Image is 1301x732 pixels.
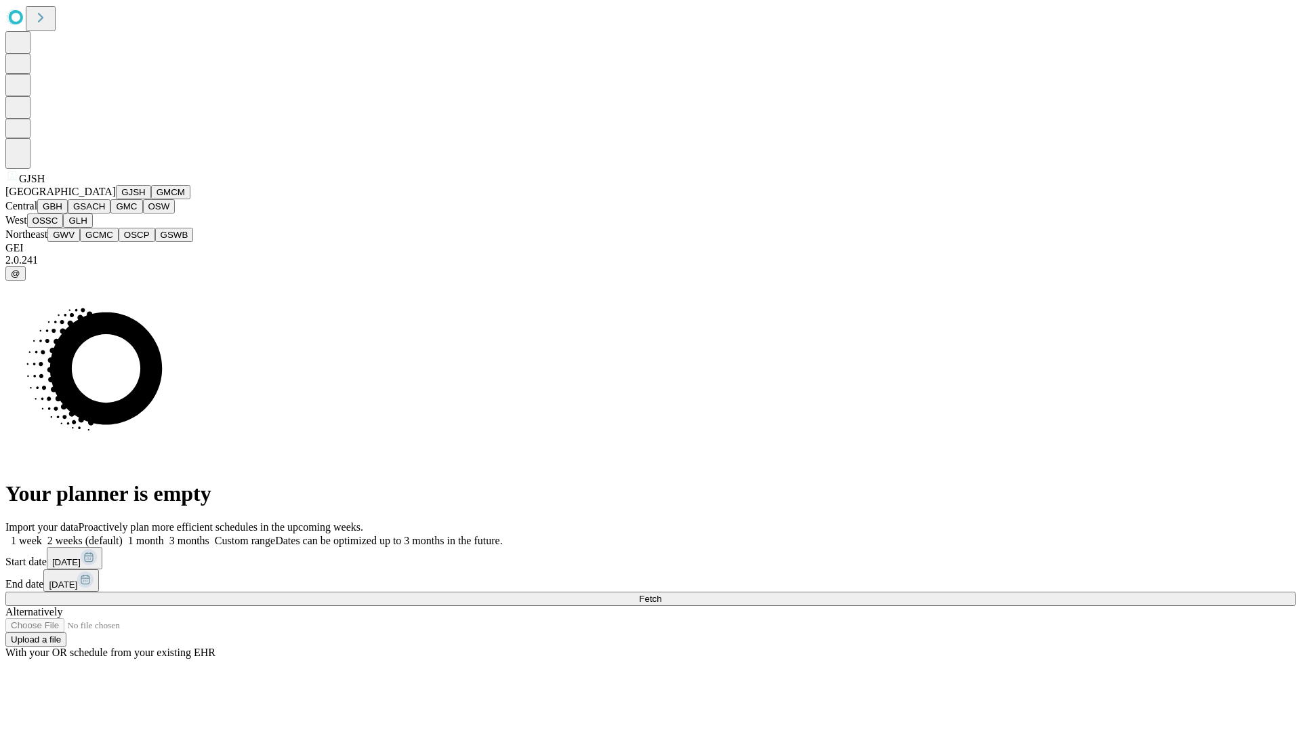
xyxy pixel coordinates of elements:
[143,199,175,213] button: OSW
[27,213,64,228] button: OSSC
[47,547,102,569] button: [DATE]
[63,213,92,228] button: GLH
[5,647,215,658] span: With your OR schedule from your existing EHR
[128,535,164,546] span: 1 month
[5,186,116,197] span: [GEOGRAPHIC_DATA]
[5,266,26,281] button: @
[275,535,502,546] span: Dates can be optimized up to 3 months in the future.
[49,579,77,590] span: [DATE]
[110,199,142,213] button: GMC
[5,200,37,211] span: Central
[80,228,119,242] button: GCMC
[155,228,194,242] button: GSWB
[169,535,209,546] span: 3 months
[5,547,1296,569] div: Start date
[5,569,1296,592] div: End date
[11,268,20,279] span: @
[5,632,66,647] button: Upload a file
[5,214,27,226] span: West
[639,594,661,604] span: Fetch
[43,569,99,592] button: [DATE]
[37,199,68,213] button: GBH
[68,199,110,213] button: GSACH
[151,185,190,199] button: GMCM
[47,228,80,242] button: GWV
[47,535,123,546] span: 2 weeks (default)
[11,535,42,546] span: 1 week
[5,592,1296,606] button: Fetch
[5,254,1296,266] div: 2.0.241
[52,557,81,567] span: [DATE]
[215,535,275,546] span: Custom range
[19,173,45,184] span: GJSH
[5,228,47,240] span: Northeast
[5,606,62,617] span: Alternatively
[119,228,155,242] button: OSCP
[79,521,363,533] span: Proactively plan more efficient schedules in the upcoming weeks.
[116,185,151,199] button: GJSH
[5,242,1296,254] div: GEI
[5,521,79,533] span: Import your data
[5,481,1296,506] h1: Your planner is empty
